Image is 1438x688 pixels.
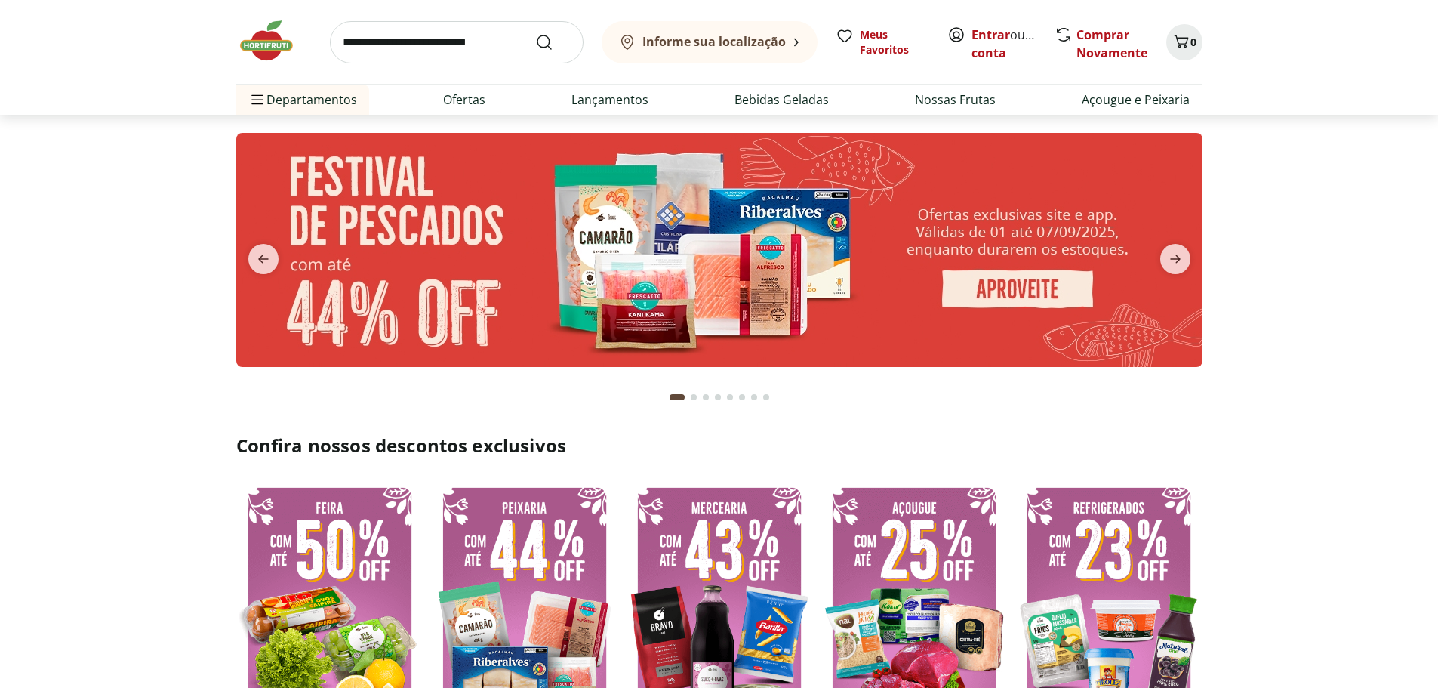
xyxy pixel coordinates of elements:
button: Submit Search [535,33,571,51]
button: Informe sua localização [602,21,818,63]
span: Meus Favoritos [860,27,929,57]
a: Ofertas [443,91,485,109]
button: Current page from fs-carousel [667,379,688,415]
button: next [1148,244,1202,274]
a: Nossas Frutas [915,91,996,109]
a: Lançamentos [571,91,648,109]
span: ou [971,26,1039,62]
a: Bebidas Geladas [734,91,829,109]
b: Informe sua localização [642,33,786,50]
img: Hortifruti [236,18,312,63]
span: Departamentos [248,82,357,118]
button: Go to page 8 from fs-carousel [760,379,772,415]
button: Go to page 5 from fs-carousel [724,379,736,415]
button: Go to page 4 from fs-carousel [712,379,724,415]
a: Meus Favoritos [836,27,929,57]
h2: Confira nossos descontos exclusivos [236,433,1202,458]
img: pescados [236,133,1202,367]
button: previous [236,244,291,274]
button: Go to page 3 from fs-carousel [700,379,712,415]
a: Açougue e Peixaria [1082,91,1190,109]
button: Go to page 6 from fs-carousel [736,379,748,415]
a: Entrar [971,26,1010,43]
span: 0 [1190,35,1196,49]
input: search [330,21,584,63]
a: Criar conta [971,26,1055,61]
a: Comprar Novamente [1076,26,1147,61]
button: Go to page 2 from fs-carousel [688,379,700,415]
button: Go to page 7 from fs-carousel [748,379,760,415]
button: Carrinho [1166,24,1202,60]
button: Menu [248,82,266,118]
